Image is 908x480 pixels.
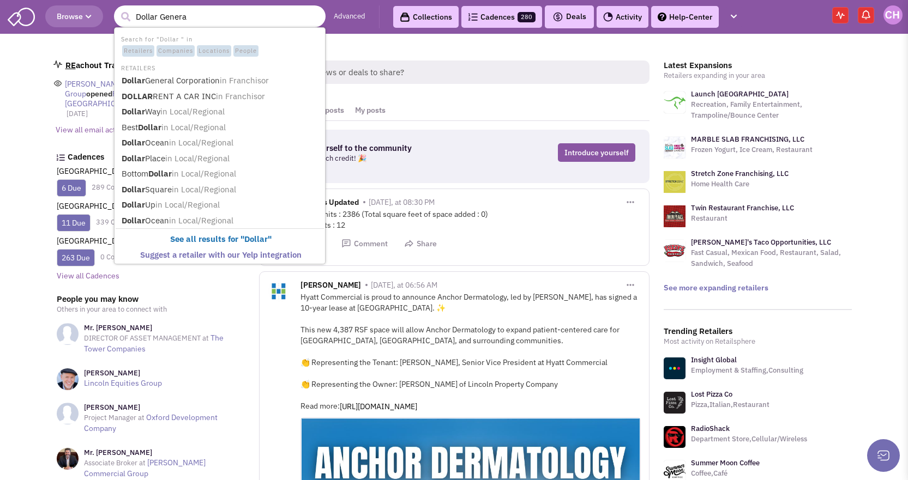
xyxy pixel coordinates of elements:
[65,79,245,108] div: at
[84,403,245,412] h3: [PERSON_NAME]
[220,75,269,86] span: in Franchisor
[84,368,162,378] h3: [PERSON_NAME]
[122,75,145,86] b: Dollar
[118,167,323,181] a: BottomDollarin Local/Regional
[57,236,165,246] a: [GEOGRAPHIC_DATA] - Brokers
[664,92,685,113] img: logo
[244,234,268,244] b: Dollar
[65,79,203,99] span: The [PERSON_NAME] Group
[468,13,478,21] img: Cadences_logo.png
[84,378,162,388] a: Lincoln Equities Group
[664,336,852,347] p: Most activity on Retailsphere
[8,5,35,26] img: SmartAdmin
[558,143,635,162] a: Introduce yourself
[691,135,804,144] a: MARBLE SLAB FRANCHISING, LLC
[165,153,230,163] span: in Local/Regional
[118,214,323,228] a: DollarOceanin Local/Regional
[84,458,146,467] span: Associate Broker at
[84,413,145,422] span: Project Manager at
[691,203,794,212] a: Twin Restaurant Franchise, LLC
[350,100,391,120] a: My posts
[56,125,130,135] a: View all email activity
[114,5,326,27] input: Search
[170,234,272,244] b: See all results for " "
[334,11,365,22] a: Advanced
[691,468,760,479] p: Coffee,Café
[118,198,323,212] a: DollarUpin Local/Regional
[691,247,852,269] p: Fast Casual, Mexican Food, Restaurant, Salad, Sandwich, Seafood
[84,412,218,433] a: Oxford Development Company
[197,45,231,57] span: Locations
[118,183,323,197] a: DollarSquarein Local/Regional
[285,60,650,84] span: Retail news or deals to share?
[122,137,145,148] b: Dollar
[658,13,666,21] img: help.png
[664,283,768,293] a: See more expanding retailers
[273,153,479,164] p: Get a free research credit! 🎉
[155,199,220,210] span: in Local/Regional
[57,166,168,176] a: [GEOGRAPHIC_DATA]- Retailers
[92,183,142,192] a: 289 Completed
[122,153,145,163] b: Dollar
[57,294,245,304] h3: People you may know
[160,106,225,117] span: in Local/Regional
[883,5,903,25] img: Colin Hodgson
[169,137,233,148] span: in Local/Regional
[65,60,76,70] span: RE
[84,458,206,478] a: [PERSON_NAME] Commercial Group
[691,89,789,99] a: Launch [GEOGRAPHIC_DATA]
[273,143,479,153] h3: Introduce yourself to the community
[118,232,323,247] a: See all results for "Dollar"
[603,12,613,22] img: Activity.png
[597,6,648,28] a: Activity
[161,122,226,132] span: in Local/Regional
[369,197,435,207] span: [DATE], at 08:30 PM
[118,151,323,166] a: DollarPlacein Local/Regional
[552,11,586,21] span: Deals
[62,253,90,263] a: 263 Due
[691,169,789,178] a: Stretch Zone Franchising, LLC
[300,197,359,210] span: Entities Updated
[122,184,145,195] b: Dollar
[96,217,146,227] a: 339 Completed
[62,183,81,193] a: 6 Due
[122,45,154,57] span: Retailers
[691,355,737,364] a: Insight Global
[118,74,323,88] a: DollarGeneral Corporationin Franchisor
[404,239,437,249] button: Share
[118,136,323,150] a: DollarOceanin Local/Regional
[216,91,265,101] span: in Franchisor
[691,390,732,399] a: Lost Pizza Co
[122,106,145,117] b: Dollar
[122,199,145,210] b: Dollar
[300,209,641,230] div: Total Units : 2386 (Total square feet of space added : 0) Contacts : 12
[169,215,233,226] span: in Local/Regional
[62,218,86,228] a: 11 Due
[56,154,65,161] img: Cadences_logo.png
[651,6,719,28] a: Help-Center
[118,120,323,135] a: BestDollarin Local/Regional
[118,89,323,104] a: DOLLARRENT A CAR INCin Franchisor
[116,62,324,73] li: RETAILERS
[122,91,153,101] b: DOLLAR
[371,280,437,290] span: [DATE], at 06:56 AM
[118,105,323,119] a: DollarWayin Local/Regional
[53,79,62,88] img: icons_eye-open.png
[138,122,161,132] b: Dollar
[67,108,245,119] p: [DATE]
[84,323,245,333] h3: Mr. [PERSON_NAME]
[57,323,79,345] img: NoImageAvailable1.jpg
[68,152,245,162] h3: Cadences
[84,333,209,343] span: DIRECTOR OF ASSET MANAGEMENT at
[341,239,388,249] button: Comment
[664,171,685,193] img: logo
[116,33,324,58] li: Search for "Dollar " in
[691,434,807,445] p: Department Store,Cellular/Wireless
[549,10,590,24] button: Deals
[400,12,410,22] img: icon-collection-lavender-black.svg
[664,205,685,227] img: logo
[84,448,245,458] h3: Mr. [PERSON_NAME]
[664,70,852,81] p: Retailers expanding in your area
[233,45,258,57] span: People
[148,168,172,179] b: Dollar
